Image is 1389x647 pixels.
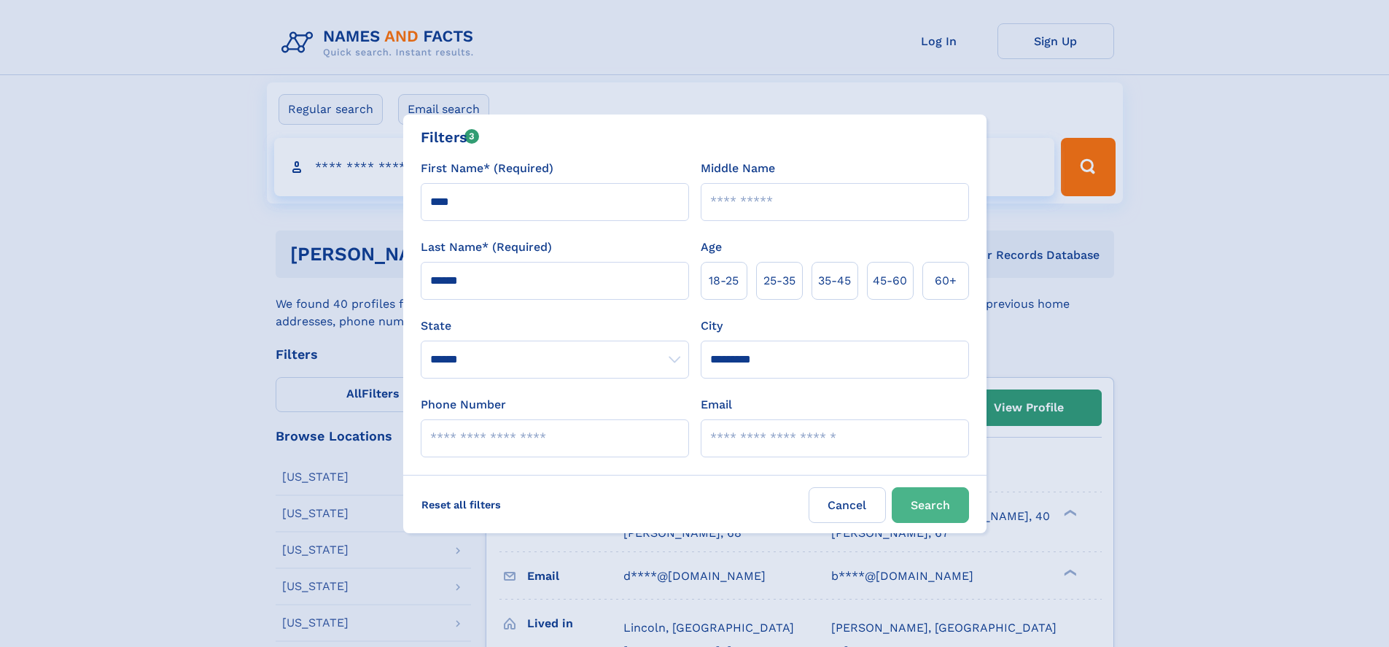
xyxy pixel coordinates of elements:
label: Cancel [809,487,886,523]
span: 35‑45 [818,272,851,290]
label: Phone Number [421,396,506,414]
label: Last Name* (Required) [421,239,552,256]
span: 60+ [935,272,957,290]
label: State [421,317,689,335]
label: Email [701,396,732,414]
label: City [701,317,723,335]
button: Search [892,487,969,523]
label: Middle Name [701,160,775,177]
span: 18‑25 [709,272,739,290]
label: Age [701,239,722,256]
div: Filters [421,126,480,148]
span: 45‑60 [873,272,907,290]
span: 25‑35 [763,272,795,290]
label: First Name* (Required) [421,160,553,177]
label: Reset all filters [412,487,510,522]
